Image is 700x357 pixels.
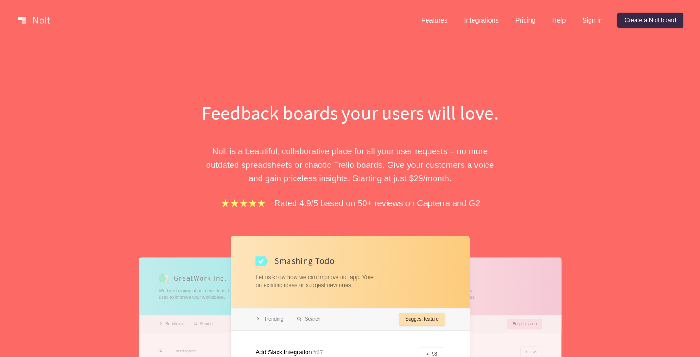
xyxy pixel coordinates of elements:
[414,13,455,28] a: Features
[545,13,573,28] a: Help
[191,144,509,185] p: Nolt is a beautiful, collaborative place for all your user requests – no more outdated spreadshee...
[220,198,267,208] img: stars.b067e34983.png
[508,13,543,28] a: Pricing
[274,196,480,210] p: Rated 4.9/5 based on 50+ reviews on Capterra and G2
[617,13,683,28] a: Create a Nolt board
[457,13,506,28] a: Integrations
[575,13,610,28] a: Sign in
[191,99,509,126] h1: Feedback boards your users will love.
